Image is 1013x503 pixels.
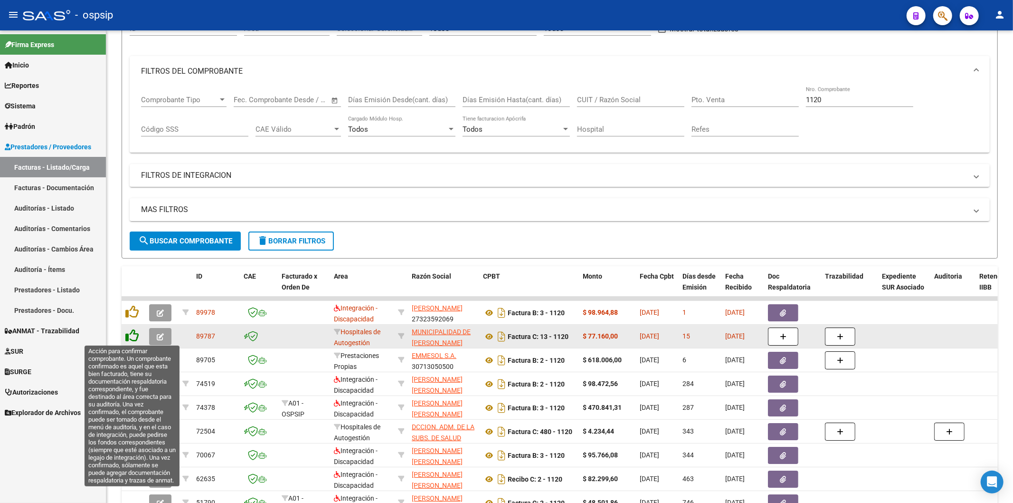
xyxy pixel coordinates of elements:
[257,237,325,245] span: Borrar Filtros
[934,272,962,280] span: Auditoria
[330,266,394,308] datatable-header-cell: Area
[256,125,332,134] span: CAE Válido
[640,451,659,459] span: [DATE]
[981,471,1004,493] div: Open Intercom Messenger
[725,475,745,483] span: [DATE]
[825,272,863,280] span: Trazabilidad
[412,422,475,442] div: 30707519378
[508,452,565,459] strong: Factura B: 3 - 1120
[412,350,475,370] div: 30713050500
[725,427,745,435] span: [DATE]
[721,266,764,308] datatable-header-cell: Fecha Recibido
[412,328,471,347] span: MUNICIPALIDAD DE [PERSON_NAME]
[5,326,79,336] span: ANMAT - Trazabilidad
[764,266,821,308] datatable-header-cell: Doc Respaldatoria
[412,272,451,280] span: Razón Social
[5,367,31,377] span: SURGE
[640,475,659,483] span: [DATE]
[348,125,368,134] span: Todos
[412,423,474,453] span: DCCION. ADM. DE LA SUBS. DE SALUD PCIA. DE NEUQUEN
[196,404,215,411] span: 74378
[196,451,215,459] span: 70067
[583,380,618,387] strong: $ 98.472,56
[412,398,475,418] div: 27173182274
[725,356,745,364] span: [DATE]
[640,356,659,364] span: [DATE]
[725,272,752,291] span: Fecha Recibido
[141,96,218,104] span: Comprobante Tipo
[882,272,924,291] span: Expediente SUR Asociado
[479,266,579,308] datatable-header-cell: CPBT
[196,272,202,280] span: ID
[141,204,967,215] mat-panel-title: MAS FILTROS
[5,142,91,152] span: Prestadores / Proveedores
[483,272,500,280] span: CPBT
[412,303,475,323] div: 27323592069
[196,309,215,316] span: 89978
[130,164,990,187] mat-expansion-panel-header: FILTROS DE INTEGRACION
[640,272,674,280] span: Fecha Cpbt
[281,96,327,104] input: Fecha fin
[508,309,565,317] strong: Factura B: 3 - 1120
[640,332,659,340] span: [DATE]
[508,475,562,483] strong: Recibo C: 2 - 1120
[821,266,878,308] datatable-header-cell: Trazabilidad
[583,332,618,340] strong: $ 77.160,00
[725,451,745,459] span: [DATE]
[994,9,1005,20] mat-icon: person
[244,272,256,280] span: CAE
[495,400,508,416] i: Descargar documento
[5,101,36,111] span: Sistema
[282,399,304,418] span: A01 - OSPSIP
[5,346,23,357] span: SUR
[334,399,378,418] span: Integración - Discapacidad
[196,332,215,340] span: 89787
[412,374,475,394] div: 27376592699
[334,352,379,370] span: Prestaciones Propias
[412,399,463,418] span: [PERSON_NAME] [PERSON_NAME]
[334,328,380,347] span: Hospitales de Autogestión
[495,472,508,487] i: Descargar documento
[682,309,686,316] span: 1
[682,272,716,291] span: Días desde Emisión
[768,272,811,291] span: Doc Respaldatoria
[196,356,215,364] span: 89705
[682,451,694,459] span: 344
[330,95,341,106] button: Open calendar
[583,356,622,364] strong: $ 618.006,00
[234,96,272,104] input: Fecha inicio
[334,272,348,280] span: Area
[640,309,659,316] span: [DATE]
[5,39,54,50] span: Firma Express
[979,272,1010,291] span: Retencion IIBB
[282,272,317,291] span: Facturado x Orden De
[196,380,215,387] span: 74519
[278,266,330,308] datatable-header-cell: Facturado x Orden De
[334,447,378,465] span: Integración - Discapacidad
[334,376,378,394] span: Integración - Discapacidad
[583,451,618,459] strong: $ 95.766,08
[130,87,990,153] div: FILTROS DEL COMPROBANTE
[583,427,614,435] strong: $ 4.234,44
[130,56,990,87] mat-expansion-panel-header: FILTROS DEL COMPROBANTE
[240,266,278,308] datatable-header-cell: CAE
[5,60,29,70] span: Inicio
[75,5,113,26] span: - ospsip
[495,353,508,368] i: Descargar documento
[508,357,565,364] strong: Factura B: 2 - 1120
[257,235,268,246] mat-icon: delete
[5,407,81,418] span: Explorador de Archivos
[412,304,463,312] span: [PERSON_NAME]
[130,232,241,251] button: Buscar Comprobante
[508,380,565,388] strong: Factura B: 2 - 1120
[495,377,508,392] i: Descargar documento
[412,469,475,489] div: 27211103561
[508,428,572,435] strong: Factura C: 480 - 1120
[192,266,240,308] datatable-header-cell: ID
[682,332,690,340] span: 15
[579,266,636,308] datatable-header-cell: Monto
[334,471,378,489] span: Integración - Discapacidad
[334,423,380,442] span: Hospitales de Autogestión
[196,475,215,483] span: 62635
[682,475,694,483] span: 463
